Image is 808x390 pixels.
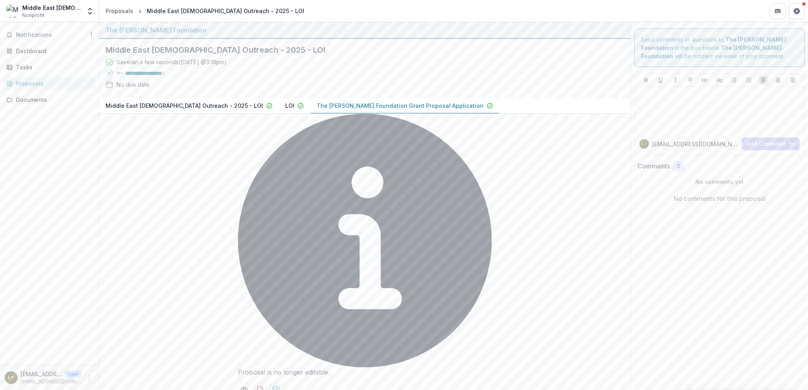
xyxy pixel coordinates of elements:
[106,45,612,55] h2: Middle East [DEMOGRAPHIC_DATA] Outreach - 2025 - LOI
[22,12,44,19] span: Nonprofit
[65,371,81,378] p: User
[770,3,786,19] button: Partners
[147,7,304,15] div: Middle East [DEMOGRAPHIC_DATA] Outreach - 2025 - LOI
[685,75,695,85] button: Strike
[715,75,724,85] button: Heading 2
[6,5,19,17] img: Middle East Bible Outreach
[641,75,651,85] button: Bold
[117,58,226,66] div: Saved in a few seconds ( [DATE] @ 3:19pm )
[3,93,96,106] a: Documents
[117,80,150,89] div: No due date
[729,75,739,85] button: Bullet List
[788,75,798,85] button: Align Right
[744,75,754,85] button: Ordered List
[3,44,96,57] a: Dashboard
[84,373,94,382] button: More
[16,63,89,71] div: Tasks
[106,25,624,35] div: The [PERSON_NAME] Foundation
[106,101,263,110] p: Middle East [DEMOGRAPHIC_DATA] Outreach - 2025 - LOI
[773,75,783,85] button: Align Center
[652,140,739,148] p: [EMAIL_ADDRESS][DOMAIN_NAME] <
[285,101,294,110] p: LOI
[238,367,492,377] div: Proposal is no longer editable.
[759,75,768,85] button: Align Left
[3,29,96,41] button: Notifications1
[637,178,802,186] p: No comments yet
[3,61,96,74] a: Tasks
[16,32,90,38] span: Notifications
[742,138,800,150] button: Add Comment
[674,194,766,203] p: No comments for this proposal
[789,3,805,19] button: Get Help
[16,47,89,55] div: Dashboard
[90,31,92,38] span: 1
[21,370,62,378] p: [EMAIL_ADDRESS][DOMAIN_NAME] <[EMAIL_ADDRESS][DOMAIN_NAME]>
[700,75,710,85] button: Heading 1
[22,4,81,12] div: Middle East [DEMOGRAPHIC_DATA] Outreach
[677,163,680,170] span: 0
[634,29,805,67] div: Send comments or questions to in the box below. will be notified via email of your comment.
[102,5,307,17] nav: breadcrumb
[8,375,14,380] div: lmartinez@mebo.org <lmartinez@mebo.org>
[642,142,647,146] div: lmartinez@mebo.org <lmartinez@mebo.org>
[102,5,136,17] a: Proposals
[671,75,680,85] button: Italicize
[117,71,123,76] p: 90 %
[106,7,133,15] div: Proposals
[656,75,666,85] button: Underline
[637,162,670,170] h2: Comments
[84,3,96,19] button: Open entity switcher
[21,378,81,385] p: [EMAIL_ADDRESS][DOMAIN_NAME]
[3,77,96,90] a: Proposals
[16,96,89,104] div: Documents
[317,101,484,110] p: The [PERSON_NAME] Foundation Grant Proposal Application
[16,79,89,88] div: Proposals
